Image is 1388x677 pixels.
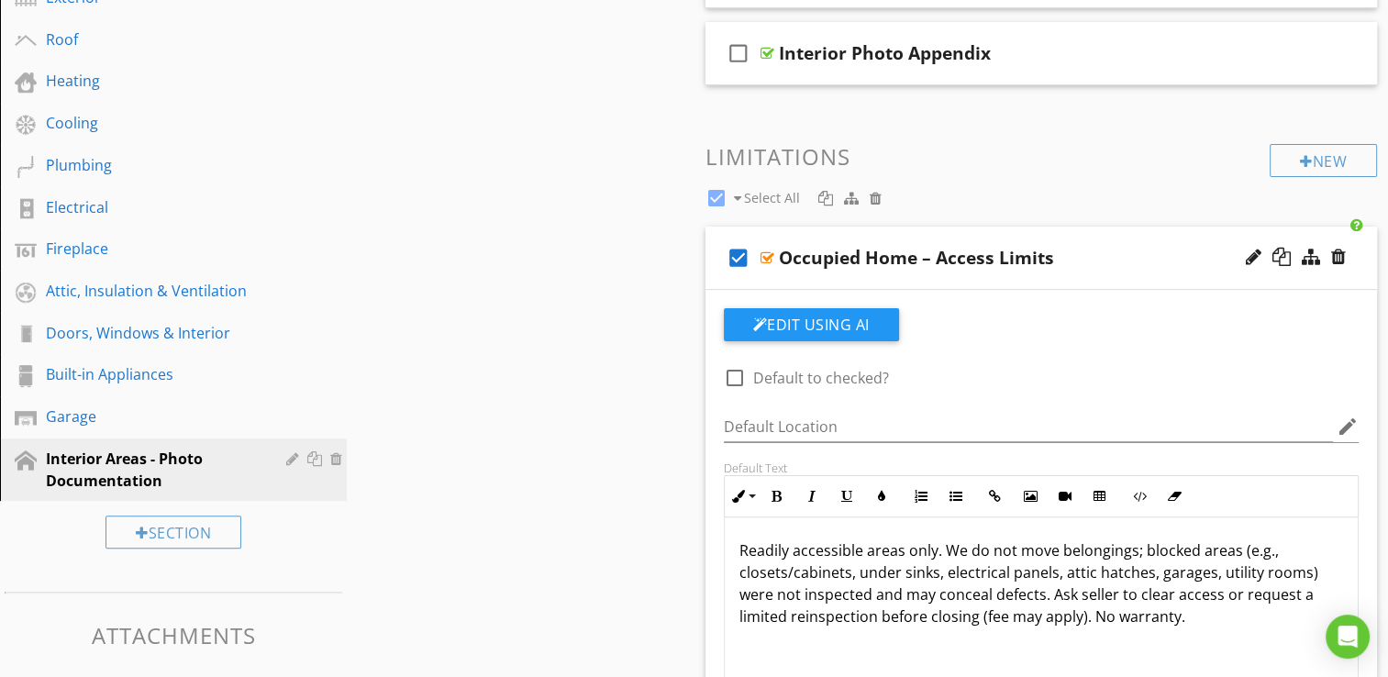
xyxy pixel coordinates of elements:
input: Default Location [724,412,1334,442]
button: Edit Using AI [724,308,899,341]
i: check_box_outline_blank [724,31,753,75]
div: Occupied Home – Access Limits [779,247,1054,269]
div: Default Text [724,461,1360,475]
span: Select All [744,189,800,206]
i: check_box [724,236,753,280]
button: Unordered List [938,479,973,514]
div: Fireplace [46,238,260,260]
div: Built-in Appliances [46,363,260,385]
div: Roof [46,28,260,50]
button: Insert Video [1048,479,1083,514]
button: Insert Link (Ctrl+K) [978,479,1013,514]
button: Italic (Ctrl+I) [794,479,829,514]
button: Underline (Ctrl+U) [829,479,864,514]
p: Readily accessible areas only. We do not move belongings; blocked areas (e.g., closets/cabinets, ... [739,539,1344,627]
i: edit [1337,416,1359,438]
div: Attic, Insulation & Ventilation [46,280,260,302]
div: Open Intercom Messenger [1326,615,1370,659]
button: Inline Style [725,479,760,514]
div: Plumbing [46,154,260,176]
div: Section [105,516,241,549]
label: Default to checked? [753,369,889,387]
div: Interior Areas - Photo Documentation [46,448,260,492]
button: Code View [1122,479,1157,514]
button: Clear Formatting [1157,479,1192,514]
div: Garage [46,405,260,427]
div: Interior Photo Appendix [779,42,991,64]
div: Cooling [46,112,260,134]
div: Doors, Windows & Interior [46,322,260,344]
button: Insert Image (Ctrl+P) [1013,479,1048,514]
button: Insert Table [1083,479,1117,514]
button: Bold (Ctrl+B) [760,479,794,514]
button: Ordered List [904,479,938,514]
button: Colors [864,479,899,514]
h3: Limitations [705,144,1378,169]
div: Electrical [46,196,260,218]
div: Heating [46,70,260,92]
div: New [1270,144,1377,177]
